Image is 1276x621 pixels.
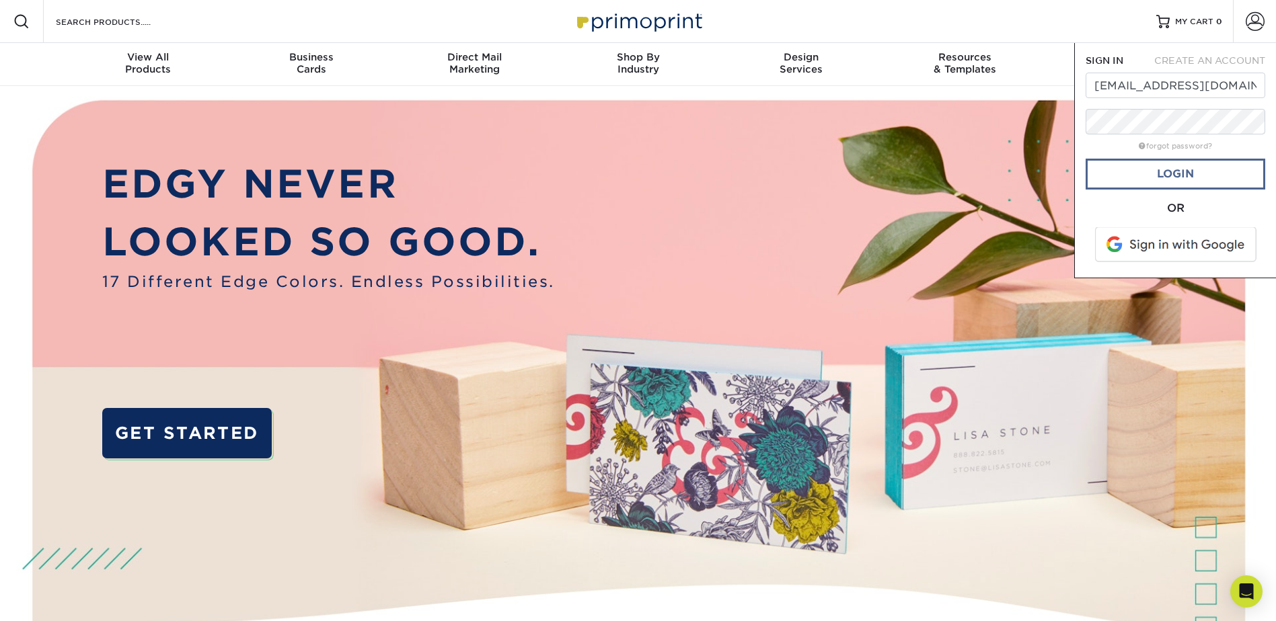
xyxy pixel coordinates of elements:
div: Services [720,51,883,75]
a: DesignServices [720,43,883,86]
a: Resources& Templates [883,43,1047,86]
a: View AllProducts [67,43,230,86]
div: Products [67,51,230,75]
div: Industry [556,51,720,75]
span: Direct Mail [393,51,556,63]
div: Cards [229,51,393,75]
a: Contact& Support [1047,43,1210,86]
a: GET STARTED [102,408,272,458]
div: Open Intercom Messenger [1230,575,1263,608]
span: Business [229,51,393,63]
keeper-lock: Open Keeper Popup [1241,114,1257,130]
span: CREATE AN ACCOUNT [1154,55,1265,66]
p: EDGY NEVER [102,155,555,212]
span: 0 [1216,17,1222,26]
span: Contact [1047,51,1210,63]
div: & Templates [883,51,1047,75]
a: Shop ByIndustry [556,43,720,86]
div: & Support [1047,51,1210,75]
span: View All [67,51,230,63]
p: LOOKED SO GOOD. [102,213,555,270]
a: Login [1086,159,1265,190]
input: Email [1086,73,1265,98]
a: forgot password? [1139,142,1212,151]
div: OR [1086,200,1265,216]
a: Direct MailMarketing [393,43,556,86]
span: MY CART [1175,16,1213,28]
input: SEARCH PRODUCTS..... [54,13,186,30]
span: Resources [883,51,1047,63]
span: 17 Different Edge Colors. Endless Possibilities. [102,270,555,293]
span: Design [720,51,883,63]
iframe: Google Customer Reviews [3,580,114,616]
img: Primoprint [571,7,706,36]
span: Shop By [556,51,720,63]
div: Marketing [393,51,556,75]
a: BusinessCards [229,43,393,86]
span: SIGN IN [1086,55,1123,66]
